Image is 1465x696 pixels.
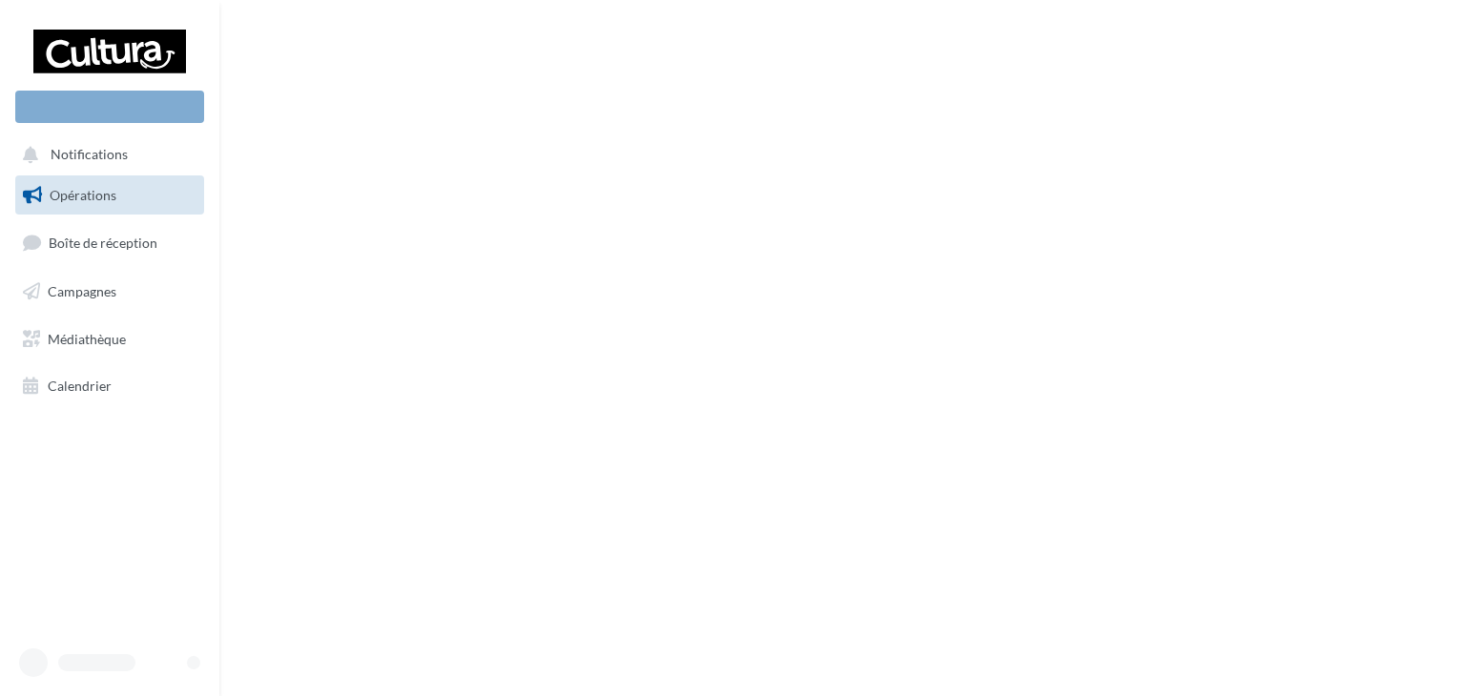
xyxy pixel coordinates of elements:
span: Notifications [51,147,128,163]
span: Opérations [50,187,116,203]
a: Campagnes [11,272,208,312]
a: Boîte de réception [11,222,208,263]
span: Campagnes [48,283,116,299]
span: Médiathèque [48,330,126,346]
a: Médiathèque [11,319,208,359]
a: Opérations [11,175,208,215]
a: Calendrier [11,366,208,406]
span: Boîte de réception [49,235,157,251]
div: Nouvelle campagne [15,91,204,123]
span: Calendrier [48,378,112,394]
